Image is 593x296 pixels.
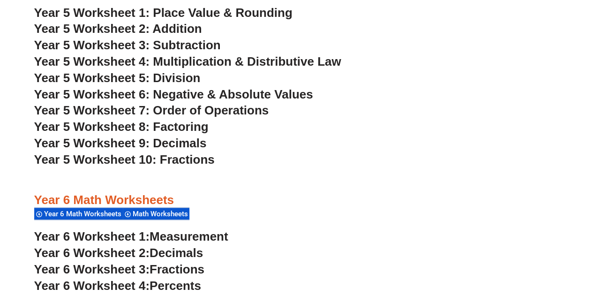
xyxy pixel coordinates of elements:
[44,210,124,218] span: Year 6 Math Worksheets
[34,120,209,134] a: Year 5 Worksheet 8: Factoring
[133,210,191,218] span: Math Worksheets
[150,246,203,260] span: Decimals
[34,279,150,293] span: Year 6 Worksheet 4:
[34,262,204,276] a: Year 6 Worksheet 3:Fractions
[34,38,221,52] a: Year 5 Worksheet 3: Subtraction
[34,207,123,220] div: Year 6 Math Worksheets
[34,71,201,85] a: Year 5 Worksheet 5: Division
[34,279,201,293] a: Year 6 Worksheet 4:Percents
[34,152,215,167] a: Year 5 Worksheet 10: Fractions
[150,262,204,276] span: Fractions
[34,262,150,276] span: Year 6 Worksheet 3:
[150,229,228,243] span: Measurement
[34,246,150,260] span: Year 6 Worksheet 2:
[150,279,201,293] span: Percents
[34,87,313,101] a: Year 5 Worksheet 6: Negative & Absolute Values
[34,103,269,117] a: Year 5 Worksheet 7: Order of Operations
[34,229,150,243] span: Year 6 Worksheet 1:
[437,190,593,296] iframe: Chat Widget
[34,54,341,68] a: Year 5 Worksheet 4: Multiplication & Distributive Law
[34,246,203,260] a: Year 6 Worksheet 2:Decimals
[34,229,228,243] a: Year 6 Worksheet 1:Measurement
[34,22,202,36] a: Year 5 Worksheet 2: Addition
[34,192,559,208] h3: Year 6 Math Worksheets
[34,136,207,150] a: Year 5 Worksheet 9: Decimals
[123,207,189,220] div: Math Worksheets
[34,6,293,20] a: Year 5 Worksheet 1: Place Value & Rounding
